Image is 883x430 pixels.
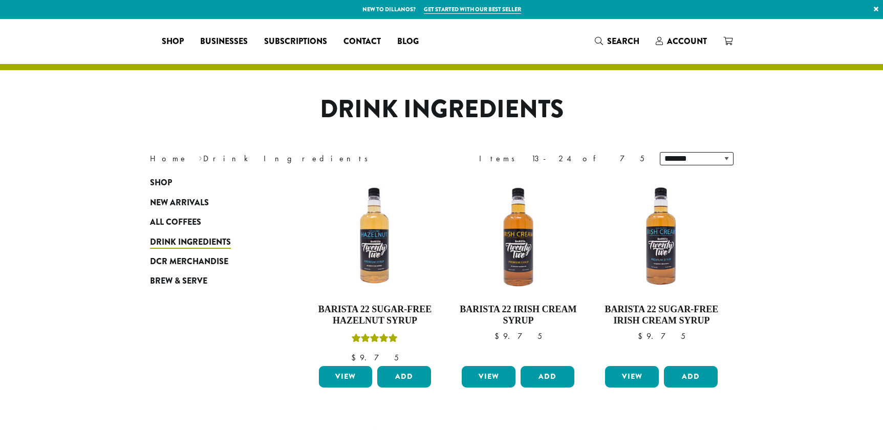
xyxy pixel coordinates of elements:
[638,331,647,341] span: $
[667,35,707,47] span: Account
[397,35,419,48] span: Blog
[605,366,659,388] a: View
[494,331,503,341] span: $
[150,216,201,229] span: All Coffees
[150,252,273,271] a: DCR Merchandise
[521,366,574,388] button: Add
[162,35,184,48] span: Shop
[154,33,192,50] a: Shop
[264,35,327,48] span: Subscriptions
[150,212,273,232] a: All Coffees
[602,304,720,326] h4: Barista 22 Sugar-Free Irish Cream Syrup
[150,232,273,251] a: Drink Ingredients
[150,197,209,209] span: New Arrivals
[150,153,426,165] nav: Breadcrumb
[343,35,381,48] span: Contact
[607,35,639,47] span: Search
[638,331,685,341] bdi: 9.75
[316,178,434,296] img: SF-HAZELNUT-300x300.png
[150,193,273,212] a: New Arrivals
[462,366,515,388] a: View
[316,304,434,326] h4: Barista 22 Sugar-Free Hazelnut Syrup
[664,366,718,388] button: Add
[150,173,273,192] a: Shop
[150,177,172,189] span: Shop
[352,332,398,348] div: Rated 5.00 out of 5
[602,178,720,296] img: SF-IRISH-CREAM-300x300.png
[377,366,431,388] button: Add
[150,153,188,164] a: Home
[494,331,542,341] bdi: 9.75
[150,236,231,249] span: Drink Ingredients
[319,366,373,388] a: View
[459,178,577,296] img: IRISH-CREAM-300x300.png
[142,95,741,124] h1: Drink Ingredients
[459,304,577,326] h4: Barista 22 Irish Cream Syrup
[316,178,434,362] a: Barista 22 Sugar-Free Hazelnut SyrupRated 5.00 out of 5 $9.75
[150,275,207,288] span: Brew & Serve
[351,352,399,363] bdi: 9.75
[200,35,248,48] span: Businesses
[351,352,360,363] span: $
[602,178,720,362] a: Barista 22 Sugar-Free Irish Cream Syrup $9.75
[150,271,273,291] a: Brew & Serve
[459,178,577,362] a: Barista 22 Irish Cream Syrup $9.75
[150,255,228,268] span: DCR Merchandise
[587,33,648,50] a: Search
[479,153,644,165] div: Items 13-24 of 75
[199,149,202,165] span: ›
[424,5,521,14] a: Get started with our best seller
